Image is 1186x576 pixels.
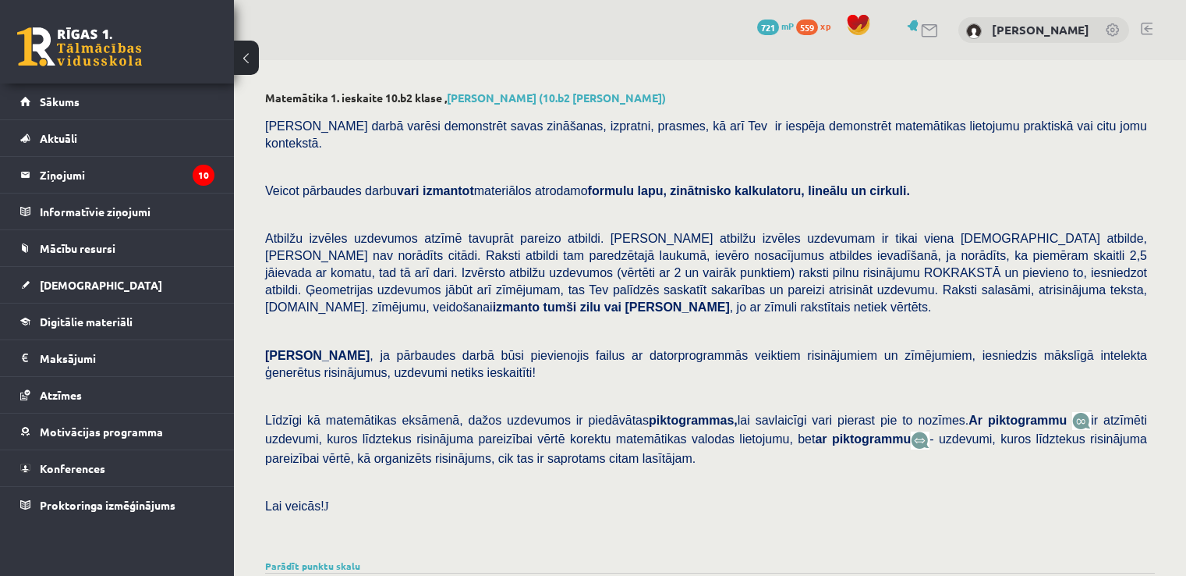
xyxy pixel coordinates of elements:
[265,560,360,572] a: Parādīt punktu skalu
[20,487,214,523] a: Proktoringa izmēģinājums
[20,414,214,450] a: Motivācijas programma
[543,300,730,314] b: tumši zilu vai [PERSON_NAME]
[40,131,77,145] span: Aktuāli
[17,27,142,66] a: Rīgas 1. Tālmācības vidusskola
[40,315,133,329] span: Digitālie materiāli
[40,461,105,475] span: Konferences
[20,450,214,486] a: Konferences
[992,22,1089,37] a: [PERSON_NAME]
[966,23,982,39] img: Martins Safronovs
[397,184,474,197] b: vari izmantot
[20,304,214,340] a: Digitālie materiāli
[1072,412,1091,430] img: JfuEzvunn4EvwAAAAASUVORK5CYII=
[265,119,1147,150] span: [PERSON_NAME] darbā varēsi demonstrēt savas zināšanas, izpratni, prasmes, kā arī Tev ir iespēja d...
[20,377,214,413] a: Atzīmes
[40,194,214,229] legend: Informatīvie ziņojumi
[265,349,370,362] span: [PERSON_NAME]
[265,91,1155,105] h2: Matemātika 1. ieskaite 10.b2 klase ,
[40,340,214,376] legend: Maksājumi
[265,432,1147,464] span: - uzdevumi, kuros līdztekus risinājuma pareizībai vērtē, kā organizēts risinājums, cik tas ir sap...
[40,388,82,402] span: Atzīmes
[20,230,214,266] a: Mācību resursi
[20,194,214,229] a: Informatīvie ziņojumi
[20,157,214,193] a: Ziņojumi10
[757,20,779,35] span: 721
[40,425,163,439] span: Motivācijas programma
[265,349,1147,379] span: , ja pārbaudes darbā būsi pievienojis failus ar datorprogrammās veiktiem risinājumiem un zīmējumi...
[815,432,911,446] b: ar piktogrammu
[796,20,818,35] span: 559
[20,84,214,119] a: Sākums
[265,232,1147,314] span: Atbilžu izvēles uzdevumos atzīmē tavuprāt pareizo atbildi. [PERSON_NAME] atbilžu izvēles uzdevuma...
[588,184,910,197] b: formulu lapu, zinātnisko kalkulatoru, lineālu un cirkuli.
[781,20,794,32] span: mP
[40,278,162,292] span: [DEMOGRAPHIC_DATA]
[20,340,214,376] a: Maksājumi
[649,414,738,427] b: piktogrammas,
[40,94,80,108] span: Sākums
[796,20,838,32] a: 559 xp
[20,120,214,156] a: Aktuāli
[968,414,1067,427] b: Ar piktogrammu
[757,20,794,32] a: 721 mP
[265,500,324,513] span: Lai veicās!
[193,165,214,186] i: 10
[265,184,910,197] span: Veicot pārbaudes darbu materiālos atrodamo
[911,432,929,450] img: wKvN42sLe3LLwAAAABJRU5ErkJggg==
[265,414,1072,427] span: Līdzīgi kā matemātikas eksāmenā, dažos uzdevumos ir piedāvātas lai savlaicīgi vari pierast pie to...
[40,241,115,255] span: Mācību resursi
[493,300,540,314] b: izmanto
[40,498,175,512] span: Proktoringa izmēģinājums
[820,20,830,32] span: xp
[324,500,329,513] span: J
[40,157,214,193] legend: Ziņojumi
[20,267,214,303] a: [DEMOGRAPHIC_DATA]
[447,91,666,105] a: [PERSON_NAME] (10.b2 [PERSON_NAME])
